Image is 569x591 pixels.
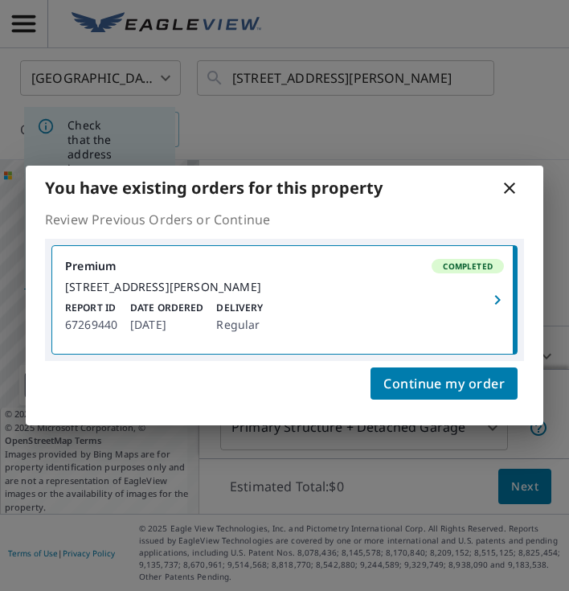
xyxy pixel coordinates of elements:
p: [DATE] [130,315,203,334]
p: Review Previous Orders or Continue [45,210,524,229]
p: Regular [216,315,263,334]
p: 67269440 [65,315,117,334]
p: Date Ordered [130,301,203,315]
a: PremiumCompleted[STREET_ADDRESS][PERSON_NAME]Report ID67269440Date Ordered[DATE]DeliveryRegular [52,246,517,354]
p: Delivery [216,301,263,315]
div: Premium [65,259,504,273]
div: [STREET_ADDRESS][PERSON_NAME] [65,280,504,294]
span: Continue my order [383,372,505,395]
p: Report ID [65,301,117,315]
span: Completed [433,261,502,272]
b: You have existing orders for this property [45,177,383,199]
button: Continue my order [370,367,518,400]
